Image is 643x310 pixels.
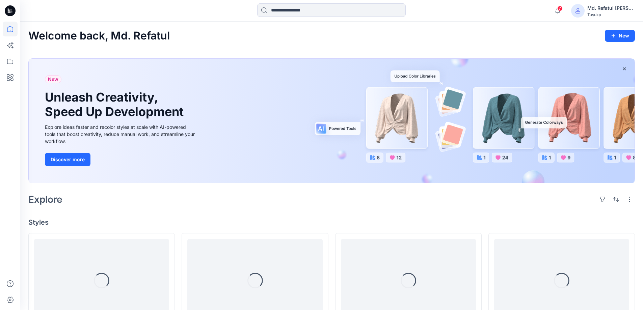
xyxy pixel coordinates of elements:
div: Md. Refatul [PERSON_NAME] [587,4,635,12]
span: New [48,75,58,83]
h4: Styles [28,218,635,226]
h1: Unleash Creativity, Speed Up Development [45,90,187,119]
a: Discover more [45,153,197,166]
svg: avatar [575,8,581,13]
button: Discover more [45,153,90,166]
h2: Welcome back, Md. Refatul [28,30,170,42]
div: Tusuka [587,12,635,17]
span: 7 [557,6,563,11]
div: Explore ideas faster and recolor styles at scale with AI-powered tools that boost creativity, red... [45,123,197,145]
h2: Explore [28,194,62,205]
button: New [605,30,635,42]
